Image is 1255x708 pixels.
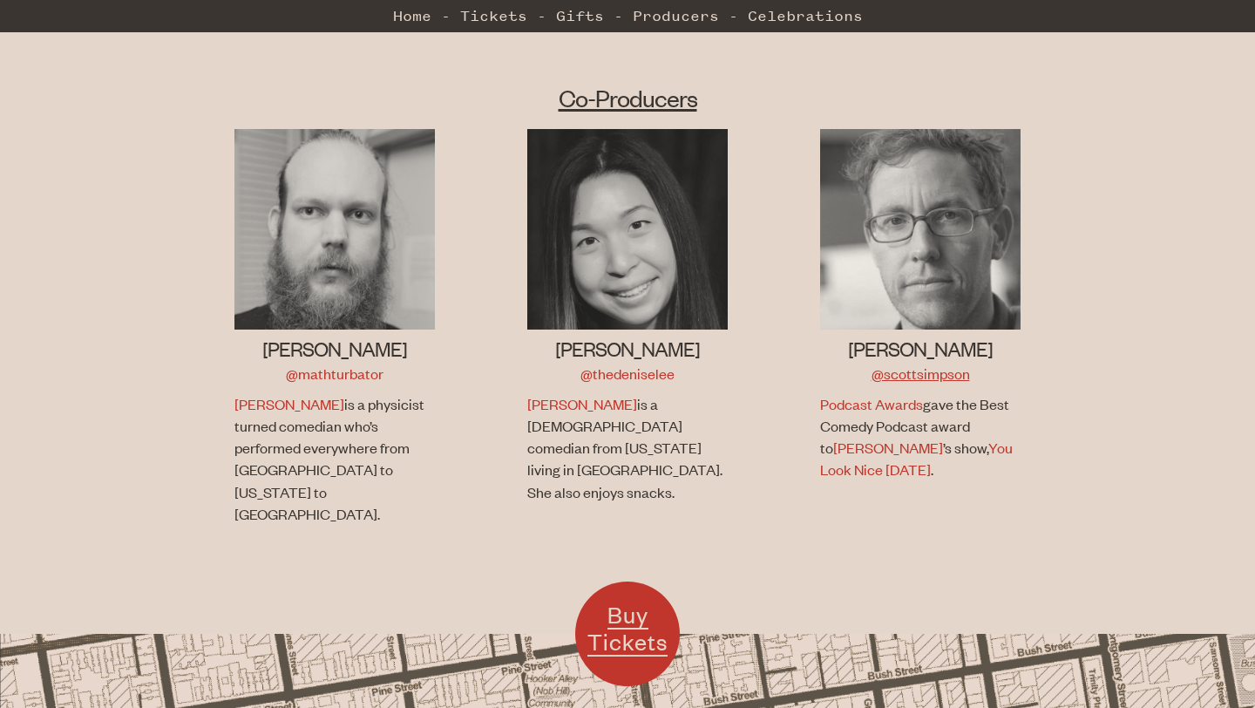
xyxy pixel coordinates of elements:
[580,364,675,383] a: @thedeniselee
[234,393,431,525] p: is a physicist turned comedian who’s performed everywhere from [GEOGRAPHIC_DATA] to [US_STATE] to...
[286,364,383,383] a: @mathturbator
[188,82,1067,113] h2: Co-Producers
[527,394,637,413] a: [PERSON_NAME]
[527,335,728,362] h3: [PERSON_NAME]
[234,129,435,330] img: Jon Allen
[820,394,923,413] a: Podcast Awards
[820,129,1021,330] img: Scott Simpson
[587,600,668,657] span: Buy Tickets
[234,335,435,362] h3: [PERSON_NAME]
[527,129,728,330] img: Denise Lee
[820,335,1021,362] h3: [PERSON_NAME]
[527,393,723,503] p: is a [DEMOGRAPHIC_DATA] comedian from [US_STATE] living in [GEOGRAPHIC_DATA]. She also enjoys sna...
[575,582,680,686] a: Buy Tickets
[820,393,1016,481] p: gave the Best Comedy Podcast award to ’s show, .
[833,438,943,457] a: [PERSON_NAME]
[872,364,970,383] a: @scottsimpson
[234,394,344,413] a: [PERSON_NAME]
